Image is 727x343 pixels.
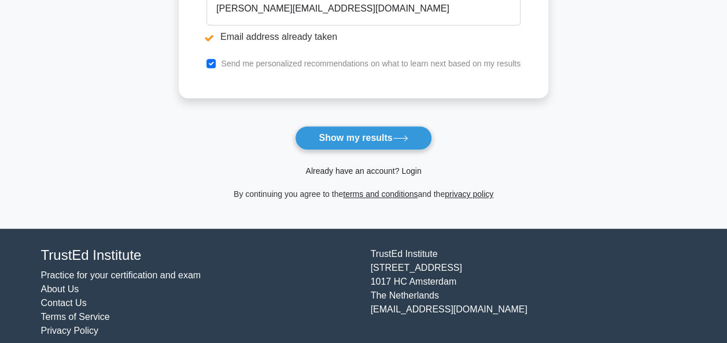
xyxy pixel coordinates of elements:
h4: TrustEd Institute [41,247,357,264]
div: By continuing you agree to the and the [172,187,555,201]
a: Already have an account? Login [305,166,421,176]
div: TrustEd Institute [STREET_ADDRESS] 1017 HC Amsterdam The Netherlands [EMAIL_ADDRESS][DOMAIN_NAME] [364,247,693,338]
a: Practice for your certification and exam [41,270,201,280]
a: Contact Us [41,298,87,308]
a: Terms of Service [41,312,110,322]
button: Show my results [295,126,431,150]
label: Send me personalized recommendations on what to learn next based on my results [221,59,521,68]
a: terms and conditions [343,189,418,199]
li: Email address already taken [206,30,521,44]
a: privacy policy [445,189,493,199]
a: Privacy Policy [41,326,99,335]
a: About Us [41,284,79,294]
